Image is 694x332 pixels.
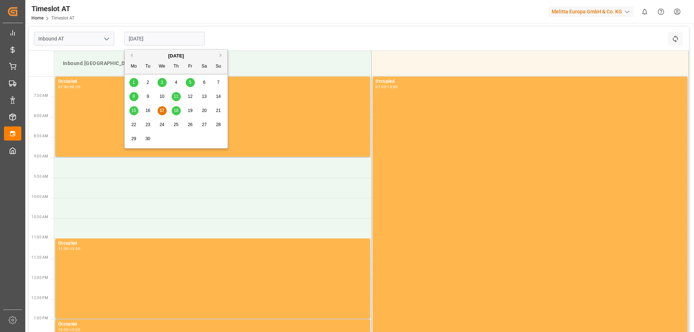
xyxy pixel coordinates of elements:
[129,106,138,115] div: Choose Monday, September 15th, 2025
[34,94,48,98] span: 7:30 AM
[173,122,178,127] span: 25
[145,108,150,113] span: 16
[214,120,223,129] div: Choose Sunday, September 28th, 2025
[214,92,223,101] div: Choose Sunday, September 14th, 2025
[31,276,48,280] span: 12:00 PM
[129,62,138,71] div: Mo
[200,92,209,101] div: Choose Saturday, September 13th, 2025
[214,106,223,115] div: Choose Sunday, September 21st, 2025
[31,195,48,199] span: 10:00 AM
[549,5,637,18] button: Melitta Europa GmbH & Co. KG
[159,122,164,127] span: 24
[31,16,43,21] a: Home
[131,108,136,113] span: 15
[173,94,178,99] span: 11
[58,240,367,247] div: Occupied
[127,76,226,146] div: month 2025-09
[31,215,48,219] span: 10:30 AM
[172,106,181,115] div: Choose Thursday, September 18th, 2025
[186,120,195,129] div: Choose Friday, September 26th, 2025
[202,108,206,113] span: 20
[214,62,223,71] div: Su
[158,78,167,87] div: Choose Wednesday, September 3rd, 2025
[143,106,153,115] div: Choose Tuesday, September 16th, 2025
[143,62,153,71] div: Tu
[376,78,685,85] div: Occupied
[133,80,135,85] span: 1
[637,4,653,20] button: show 0 new notifications
[128,53,133,57] button: Previous Month
[31,235,48,239] span: 11:00 AM
[69,247,70,250] div: -
[101,33,112,44] button: open menu
[131,122,136,127] span: 22
[70,247,80,250] div: 13:00
[58,328,69,331] div: 13:00
[70,85,80,89] div: 09:00
[216,122,220,127] span: 28
[34,154,48,158] span: 9:00 AM
[58,78,367,85] div: Occupied
[125,52,227,60] div: [DATE]
[129,92,138,101] div: Choose Monday, September 8th, 2025
[653,4,669,20] button: Help Center
[143,92,153,101] div: Choose Tuesday, September 9th, 2025
[70,328,80,331] div: 15:00
[202,94,206,99] span: 13
[186,92,195,101] div: Choose Friday, September 12th, 2025
[69,85,70,89] div: -
[216,94,220,99] span: 14
[145,122,150,127] span: 23
[189,80,192,85] span: 5
[131,136,136,141] span: 29
[186,106,195,115] div: Choose Friday, September 19th, 2025
[158,106,167,115] div: Choose Wednesday, September 17th, 2025
[200,106,209,115] div: Choose Saturday, September 20th, 2025
[387,85,398,89] div: 15:30
[129,120,138,129] div: Choose Monday, September 22nd, 2025
[133,94,135,99] span: 8
[186,62,195,71] div: Fr
[217,80,220,85] span: 7
[172,120,181,129] div: Choose Thursday, September 25th, 2025
[158,62,167,71] div: We
[159,108,164,113] span: 17
[172,62,181,71] div: Th
[145,136,150,141] span: 30
[143,78,153,87] div: Choose Tuesday, September 2nd, 2025
[34,174,48,178] span: 9:30 AM
[60,57,365,70] div: Inbound [GEOGRAPHIC_DATA]
[188,94,192,99] span: 12
[58,247,69,250] div: 11:00
[147,80,149,85] span: 2
[202,122,206,127] span: 27
[129,134,138,143] div: Choose Monday, September 29th, 2025
[129,78,138,87] div: Choose Monday, September 1st, 2025
[34,316,48,320] span: 1:00 PM
[172,78,181,87] div: Choose Thursday, September 4th, 2025
[31,255,48,259] span: 11:30 AM
[69,328,70,331] div: -
[31,3,74,14] div: Timeslot AT
[386,85,387,89] div: -
[143,134,153,143] div: Choose Tuesday, September 30th, 2025
[158,92,167,101] div: Choose Wednesday, September 10th, 2025
[34,114,48,118] span: 8:00 AM
[58,85,69,89] div: 07:00
[34,32,114,46] input: Type to search/select
[200,62,209,71] div: Sa
[175,80,177,85] span: 4
[31,296,48,300] span: 12:30 PM
[173,108,178,113] span: 18
[58,321,367,328] div: Occupied
[34,134,48,138] span: 8:30 AM
[214,78,223,87] div: Choose Sunday, September 7th, 2025
[143,120,153,129] div: Choose Tuesday, September 23rd, 2025
[188,122,192,127] span: 26
[220,53,224,57] button: Next Month
[124,32,205,46] input: DD.MM.YYYY
[200,78,209,87] div: Choose Saturday, September 6th, 2025
[161,80,163,85] span: 3
[203,80,206,85] span: 6
[158,120,167,129] div: Choose Wednesday, September 24th, 2025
